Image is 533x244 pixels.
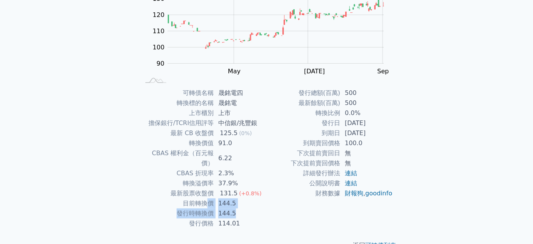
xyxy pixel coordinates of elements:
tspan: May [228,68,241,75]
tspan: 120 [153,11,165,19]
tspan: 100 [153,44,165,51]
td: 上市 [214,108,266,118]
td: 最新 CB 收盤價 [140,128,214,138]
td: 晟銘電 [214,98,266,108]
td: 2.3% [214,168,266,178]
tspan: [DATE] [304,68,325,75]
td: 目前轉換價 [140,198,214,208]
td: 100.0 [340,138,393,148]
td: 轉換標的名稱 [140,98,214,108]
td: 發行時轉換價 [140,208,214,219]
td: 可轉債名稱 [140,88,214,98]
td: 晟銘電四 [214,88,266,98]
td: 轉換溢價率 [140,178,214,188]
td: 發行日 [266,118,340,128]
td: 公開說明書 [266,178,340,188]
td: 到期日 [266,128,340,138]
td: 財務數據 [266,188,340,198]
a: 連結 [345,180,357,187]
td: CBAS 折現率 [140,168,214,178]
td: 6.22 [214,148,266,168]
td: 發行價格 [140,219,214,229]
td: [DATE] [340,128,393,138]
td: 無 [340,158,393,168]
td: 114.01 [214,219,266,229]
td: 無 [340,148,393,158]
a: 財報狗 [345,190,363,197]
td: 下次提前賣回價格 [266,158,340,168]
td: 37.9% [214,178,266,188]
td: 144.5 [214,208,266,219]
td: 詳細發行辦法 [266,168,340,178]
td: 上市櫃別 [140,108,214,118]
td: 中信銀/兆豐銀 [214,118,266,128]
td: 最新股票收盤價 [140,188,214,198]
td: 500 [340,88,393,98]
td: 到期賣回價格 [266,138,340,148]
tspan: 110 [153,27,165,35]
td: 500 [340,98,393,108]
td: 最新餘額(百萬) [266,98,340,108]
td: 91.0 [214,138,266,148]
td: [DATE] [340,118,393,128]
a: goodinfo [365,190,392,197]
div: 125.5 [218,128,239,138]
td: CBAS 權利金（百元報價） [140,148,214,168]
div: 131.5 [218,188,239,198]
td: 轉換比例 [266,108,340,118]
td: 下次提前賣回日 [266,148,340,158]
td: 0.0% [340,108,393,118]
td: 144.5 [214,198,266,208]
td: 轉換價值 [140,138,214,148]
span: (+0.8%) [239,190,261,197]
td: 擔保銀行/TCRI信用評等 [140,118,214,128]
span: (0%) [239,130,252,136]
a: 連結 [345,169,357,177]
td: 發行總額(百萬) [266,88,340,98]
td: , [340,188,393,198]
tspan: Sep [378,68,389,75]
tspan: 90 [157,60,164,67]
